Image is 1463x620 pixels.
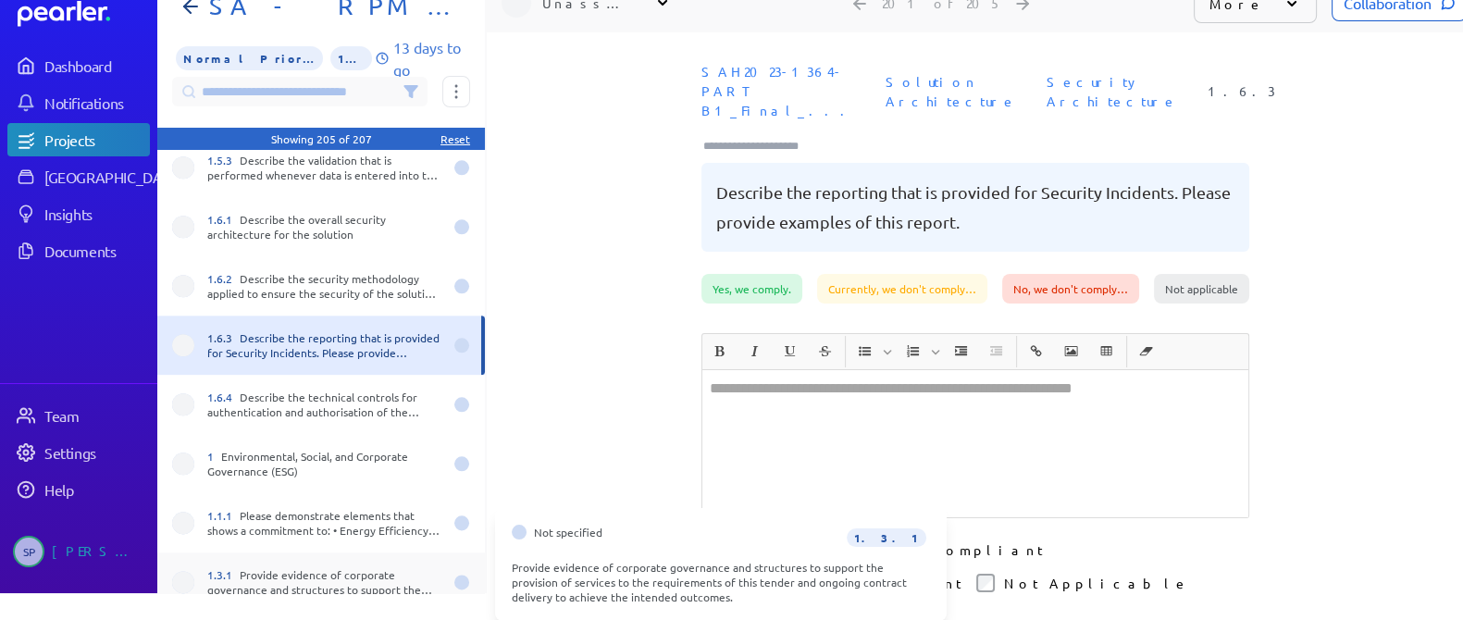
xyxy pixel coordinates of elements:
[207,271,442,301] div: Describe the security methodology applied to ensure the security of the solution and the data.
[774,336,807,367] span: Underline
[1131,336,1162,367] button: Clear Formatting
[44,130,148,149] div: Projects
[44,242,148,260] div: Documents
[701,274,802,304] div: Yes, we comply.
[703,336,737,367] span: Bold
[809,336,842,367] span: Strike through
[207,212,442,242] div: Describe the overall security architecture for the solution
[1056,336,1087,367] button: Insert Image
[849,336,895,367] span: Insert Unordered List
[738,336,772,367] span: Italic
[207,567,240,582] span: 1.3.1
[1154,274,1249,304] div: Not applicable
[882,540,1043,559] label: Non Compliant
[512,560,930,604] div: Provide evidence of corporate governance and structures to support the provision of services to t...
[44,443,148,462] div: Settings
[946,336,977,367] button: Increase Indent
[44,56,148,75] div: Dashboard
[945,336,978,367] span: Increase Indent
[44,406,148,425] div: Team
[897,336,943,367] span: Insert Ordered List
[849,336,881,367] button: Insert Unordered List
[1200,74,1283,108] span: Reference Number: 1.6.3
[739,336,771,367] button: Italic
[207,271,240,286] span: 1.6.2
[7,436,150,469] a: Settings
[7,197,150,230] a: Insights
[7,49,150,82] a: Dashboard
[7,86,150,119] a: Notifications
[810,336,841,367] button: Strike through
[440,131,470,146] div: Reset
[52,536,144,567] div: [PERSON_NAME]
[207,330,240,345] span: 1.6.3
[7,528,150,575] a: SP[PERSON_NAME]
[207,153,240,167] span: 1.5.3
[1020,336,1053,367] span: Insert link
[176,46,323,70] span: Priority
[207,212,240,227] span: 1.6.1
[1002,274,1139,304] div: No, we don't comply…
[716,178,1234,237] pre: Describe the reporting that is provided for Security Incidents. Please provide examples of this r...
[694,55,863,128] span: Document: SAH2023-1364-PART B1_Final_Alcidion response.xlsx
[898,336,929,367] button: Insert Ordered List
[7,123,150,156] a: Projects
[393,36,470,81] p: 13 days to go
[878,65,1024,118] span: Sheet: Solution Architecture
[701,137,816,155] input: Type here to add tags
[207,330,442,360] div: Describe the reporting that is provided for Security Incidents. Please provide examples of this r...
[1091,336,1122,367] button: Insert table
[44,93,148,112] div: Notifications
[44,480,148,499] div: Help
[1039,65,1185,118] span: Section: Security Architecture
[1004,574,1189,592] label: Not Applicable
[44,167,182,186] div: [GEOGRAPHIC_DATA]
[1055,336,1088,367] span: Insert Image
[44,205,148,223] div: Insights
[7,399,150,432] a: Team
[1090,336,1123,367] span: Insert table
[207,390,442,419] div: Describe the technical controls for authentication and authorisation of the solution.
[817,274,987,304] div: Currently, we don't comply…
[1130,336,1163,367] span: Clear Formatting
[7,473,150,506] a: Help
[1021,336,1052,367] button: Insert link
[980,336,1013,367] span: Decrease Indent
[775,336,806,367] button: Underline
[7,234,150,267] a: Documents
[271,131,372,146] div: Showing 205 of 207
[704,336,736,367] button: Bold
[534,525,602,548] span: Not specified
[18,1,150,27] a: Dashboard
[13,536,44,567] span: Sarah Pendlebury
[847,528,926,547] span: 1.3.1
[207,567,442,597] div: Provide evidence of corporate governance and structures to support the provision of services to t...
[207,153,442,182] div: Describe the validation that is performed whenever data is entered into the solution, in order to...
[7,160,150,193] a: [GEOGRAPHIC_DATA]
[207,449,442,478] div: Environmental, Social, and Corporate Governance (ESG)
[207,390,240,404] span: 1.6.4
[330,46,372,70] span: 1% of Questions Completed
[207,449,221,464] span: 1
[207,508,240,523] span: 1.1.1
[207,508,442,538] div: Please demonstrate elements that shows a commitment to: • Energy Efficiency • Reducing Carbon Foo...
